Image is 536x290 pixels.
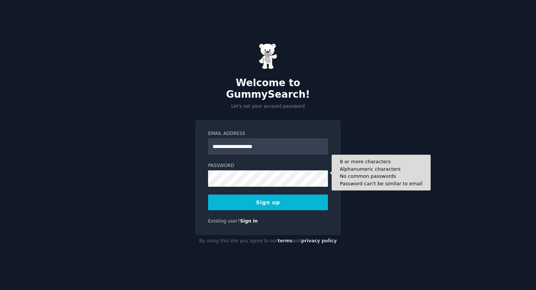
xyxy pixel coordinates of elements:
[208,218,240,224] span: Existing user?
[240,218,258,224] a: Sign in
[301,238,337,243] a: privacy policy
[208,195,328,210] button: Sign up
[195,77,341,101] h2: Welcome to GummySearch!
[278,238,293,243] a: terms
[208,130,328,137] label: Email Address
[195,235,341,247] div: By using this site you agree to our and
[208,163,328,169] label: Password
[259,43,277,69] img: Gummy Bear
[195,103,341,110] p: Let's set your account password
